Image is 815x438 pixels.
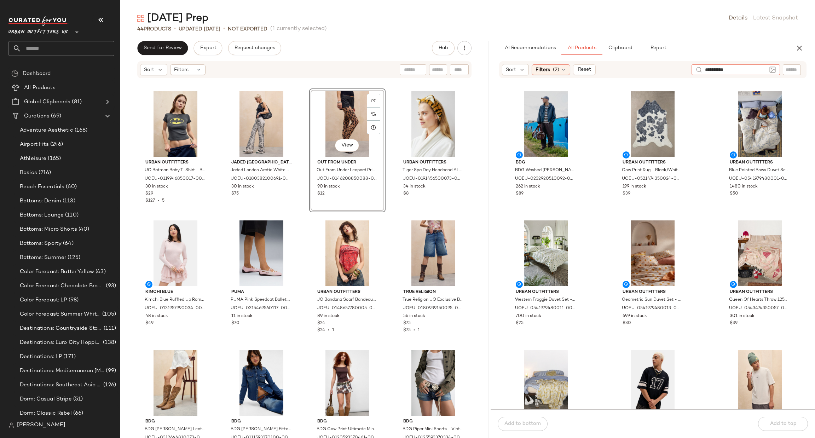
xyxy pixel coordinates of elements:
[145,426,205,433] span: BDG [PERSON_NAME] Leather Boots - Tan UK 3 at Urban Outfitters
[20,240,62,248] span: Bottoms: Sporty
[729,167,789,174] span: Blue Painted Bows Duvet Set - Blue King at Urban Outfitters
[231,184,254,190] span: 30 in stock
[20,225,77,234] span: Bottoms: Micro Shorts
[623,320,631,327] span: $30
[617,91,688,157] img: 0521474350024_018_a2
[231,313,253,319] span: 11 in stock
[403,313,425,319] span: 56 in stock
[729,14,747,23] a: Details
[623,184,646,190] span: 199 in stock
[145,184,168,190] span: 30 in stock
[325,328,332,333] span: •
[145,198,155,203] span: $127
[578,67,591,73] span: Reset
[231,289,291,295] span: Puma
[155,198,162,203] span: •
[231,167,291,174] span: Jaded London Arctic White Drift Flared Jeans - Cream 30 at Urban Outfitters
[145,297,205,303] span: Kimchi Blue Ruffled Up Romper - Mauve M at Urban Outfitters
[144,66,154,74] span: Sort
[403,328,411,333] span: $75
[20,126,73,134] span: Adventure Aesthetic
[312,350,383,416] img: 0120593370461_029_b
[226,350,297,416] img: 0111593370100_093_a2
[231,320,239,327] span: $70
[61,197,75,205] span: (113)
[403,297,463,303] span: True Religion UO Exclusive Baggy Jorts - Tinted Denim 26 at Urban Outfitters
[23,70,51,78] span: Dashboard
[623,160,683,166] span: Urban Outfitters
[20,353,62,361] span: Destinations: LP
[24,84,56,92] span: All Products
[62,353,76,361] span: (171)
[72,409,83,417] span: (66)
[8,24,68,37] span: Urban Outfitters UK
[228,25,267,33] p: Not Exported
[145,313,168,319] span: 48 in stock
[66,254,80,262] span: (125)
[622,167,682,174] span: Cow Print Rug - Black/White 114.3cm x 83.8cm at Urban Outfitters
[510,220,582,286] img: 0541979480011_030_a2
[137,11,209,25] div: [DATE] Prep
[145,305,205,312] span: UOEU-0131957990034-000-054
[317,419,377,425] span: BDG
[515,305,575,312] span: UOEU-0541979480011-000-030
[226,91,297,157] img: 0180382100691_012_a2
[70,98,82,106] span: (81)
[20,211,64,219] span: Bottoms: Lounge
[724,91,796,157] img: 0541979480001_040_a2
[403,184,426,190] span: 34 in stock
[270,25,327,33] span: (1 currently selected)
[608,45,632,51] span: Clipboard
[515,297,575,303] span: Western Froggie Duvet Set - Green Single at Urban Outfitters
[73,126,88,134] span: (168)
[72,395,83,403] span: (51)
[8,422,14,428] img: svg%3e
[20,310,101,318] span: Color Forecast: Summer Whites
[193,41,222,55] button: Export
[145,191,153,197] span: $29
[8,16,69,26] img: cfy_white_logo.C9jOOHJF.svg
[516,313,541,319] span: 700 in stock
[200,45,216,51] span: Export
[37,169,51,177] span: (216)
[20,296,67,304] span: Color Forecast: LP
[730,160,790,166] span: Urban Outfitters
[24,112,50,120] span: Curations
[403,426,463,433] span: BDG Piper Mini Shorts - Vintage Denim Medium 28 at Urban Outfitters
[317,426,377,433] span: BDG Cow Print Ultimate Mini Skirt - Brown S at Urban Outfitters
[729,176,789,182] span: UOEU-0541979480001-000-040
[312,220,383,286] img: 0148657780005_060_b
[20,339,102,347] span: Destinations: Euro City Hopping
[234,45,275,51] span: Request changes
[332,328,334,333] span: 1
[317,167,377,174] span: Out From Under Leopard Print Tights - Brown L/XL at Urban Outfitters
[17,421,65,430] span: [PERSON_NAME]
[622,176,682,182] span: UOEU-0521474350024-000-018
[403,419,463,425] span: BDG
[730,191,738,197] span: $50
[623,191,630,197] span: $39
[622,305,682,312] span: UOEU-0541979480013-000-080
[724,350,796,416] img: 0241359150016_011_a2
[510,91,582,157] img: 0232920510092_046_a2
[730,184,758,190] span: 1480 in stock
[438,45,448,51] span: Hub
[335,139,359,152] button: View
[730,313,755,319] span: 301 in stock
[231,419,291,425] span: BDG
[64,183,77,191] span: (60)
[231,426,291,433] span: BDG [PERSON_NAME] Fitted Denim Shirt - Tinted Denim M at Urban Outfitters
[729,297,789,303] span: Queen Of Hearts Throw 125cm x 150cm at Urban Outfitters
[49,140,63,149] span: (246)
[317,328,325,333] span: $24
[317,297,377,303] span: UO Bandana Scarf Bandeau Top - Red L at Urban Outfitters
[696,67,702,73] img: svg%3e
[46,155,61,163] span: (165)
[231,297,291,303] span: PUMA Pink Speedcat Ballet Shoes - Pink UK 7 at Urban Outfitters
[515,167,575,174] span: BDG Washed [PERSON_NAME] Leather Skate Hoodie - Turquoise S at Urban Outfitters
[102,324,116,333] span: (111)
[137,27,144,32] span: 44
[145,419,206,425] span: BDG
[730,320,738,327] span: $39
[317,320,325,327] span: $24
